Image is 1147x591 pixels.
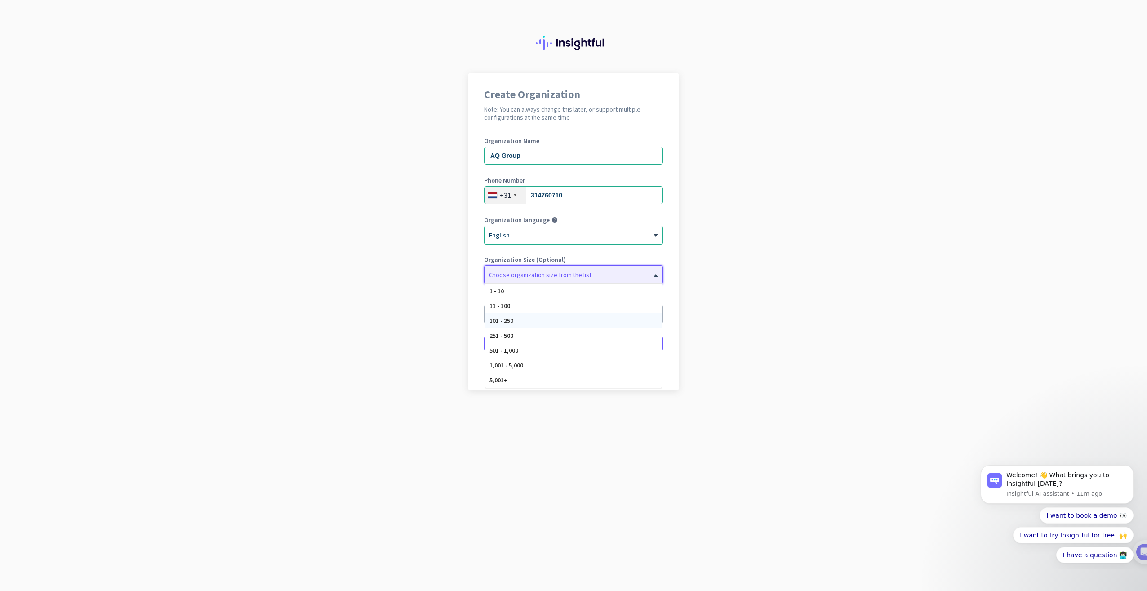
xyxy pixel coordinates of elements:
h1: Create Organization [484,89,663,100]
label: Phone Number [484,177,663,184]
h2: Note: You can always change this later, or support multiple configurations at the same time [484,105,663,121]
span: 101 - 250 [489,317,513,325]
span: 11 - 100 [489,302,510,310]
div: +31 [500,191,511,200]
label: Organization Time Zone [484,296,663,302]
input: 10 123 4567 [484,186,663,204]
img: Insightful [536,36,611,50]
i: help [551,217,558,223]
div: Options List [485,284,662,388]
label: Organization Name [484,138,663,144]
input: What is the name of your organization? [484,147,663,165]
span: 501 - 1,000 [489,346,518,354]
span: 1,001 - 5,000 [489,361,523,369]
span: 5,001+ [489,376,507,384]
span: 1 - 10 [489,287,504,295]
button: Create Organization [484,336,663,352]
span: 251 - 500 [489,331,513,340]
label: Organization Size (Optional) [484,256,663,263]
iframe: Intercom notifications message [967,457,1147,569]
div: Go back [484,368,663,374]
label: Organization language [484,217,550,223]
